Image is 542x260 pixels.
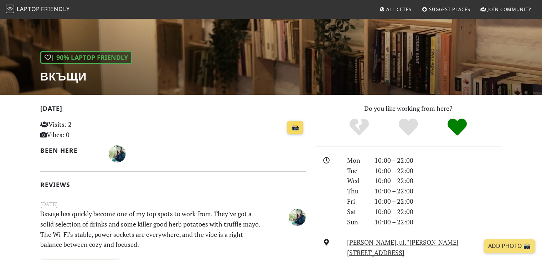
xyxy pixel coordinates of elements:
[343,186,370,196] div: Thu
[384,118,433,137] div: Yes
[40,69,132,83] h1: Вкъщи
[41,5,69,13] span: Friendly
[40,105,306,115] h2: [DATE]
[40,181,306,188] h2: Reviews
[289,212,306,220] span: Boryana Krasimirova
[287,121,303,134] a: 📸
[370,176,506,186] div: 10:00 – 22:00
[429,6,470,12] span: Suggest Places
[386,6,412,12] span: All Cities
[370,166,506,176] div: 10:00 – 22:00
[343,166,370,176] div: Tue
[36,200,310,209] small: [DATE]
[315,103,502,114] p: Do you like working from here?
[343,196,370,207] div: Fri
[109,145,126,162] img: 2538-boryana.jpg
[109,149,126,157] span: Boryana Krasimirova
[6,3,70,16] a: LaptopFriendly LaptopFriendly
[487,6,531,12] span: Join Community
[343,155,370,166] div: Mon
[376,3,414,16] a: All Cities
[343,207,370,217] div: Sat
[370,186,506,196] div: 10:00 – 22:00
[40,147,100,154] h2: Been here
[36,209,265,250] p: Вкъщи has quickly become one of my top spots to work from. They’ve got a solid selection of drink...
[6,5,14,13] img: LaptopFriendly
[484,239,535,253] a: Add Photo 📸
[343,217,370,227] div: Sun
[40,51,132,64] div: | 90% Laptop Friendly
[335,118,384,137] div: No
[370,217,506,227] div: 10:00 – 22:00
[419,3,473,16] a: Suggest Places
[343,176,370,186] div: Wed
[347,238,459,257] a: [PERSON_NAME], ul. "[PERSON_NAME][STREET_ADDRESS]
[370,207,506,217] div: 10:00 – 22:00
[433,118,482,137] div: Definitely!
[478,3,534,16] a: Join Community
[289,209,306,226] img: 2538-boryana.jpg
[370,196,506,207] div: 10:00 – 22:00
[40,119,123,140] p: Visits: 2 Vibes: 0
[370,155,506,166] div: 10:00 – 22:00
[17,5,40,13] span: Laptop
